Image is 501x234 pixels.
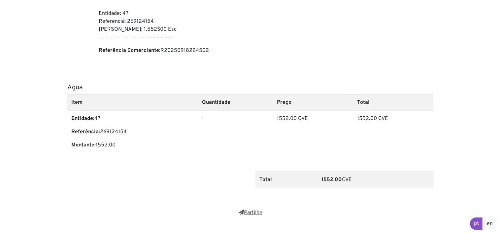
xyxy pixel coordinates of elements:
th: Item [67,94,198,110]
th: Total [353,94,434,110]
a: pt [470,217,483,230]
p: 1552.00 [71,141,194,149]
b: Montante: [71,142,96,148]
b: Referência: [71,129,100,135]
td: 1 [198,110,273,158]
th: Quantidade [198,94,273,110]
th: Total [255,172,317,188]
b: 1552.00 [321,176,342,183]
td: 1552.00 CVE [353,110,434,158]
p: 47 [71,115,194,123]
b: Entidade: [71,115,94,122]
h5: Agua [67,84,434,92]
b: Referência Comerciante: [99,47,160,54]
p: 269124154 [71,128,194,136]
p: R20250918224502 [99,47,246,55]
a: Partilhe [239,210,262,216]
th: Preço [273,94,353,110]
td: CVE [317,172,434,188]
a: en [483,217,497,230]
td: 1552.00 CVE [273,110,353,158]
